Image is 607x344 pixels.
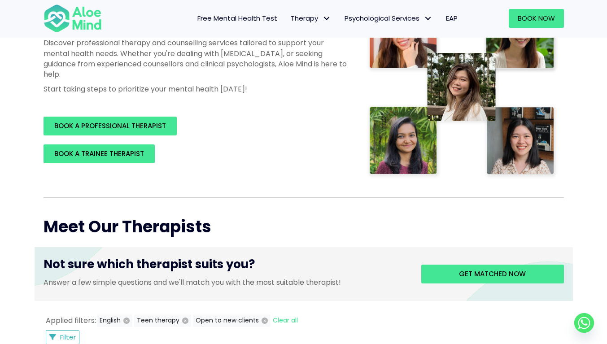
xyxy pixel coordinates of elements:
button: Open to new clients [193,314,271,327]
a: EAP [439,9,464,28]
button: Teen therapy [134,314,191,327]
span: BOOK A TRAINEE THERAPIST [54,149,144,158]
p: Start taking steps to prioritize your mental health [DATE]! [44,84,349,94]
p: Answer a few simple questions and we'll match you with the most suitable therapist! [44,277,408,287]
span: Therapy: submenu [320,12,333,25]
a: BOOK A TRAINEE THERAPIST [44,144,155,163]
a: Book Now [509,9,564,28]
a: Free Mental Health Test [191,9,284,28]
button: English [97,314,132,327]
span: Get matched now [459,269,526,279]
button: Clear all [272,314,298,327]
a: Get matched now [421,265,564,283]
span: Meet Our Therapists [44,215,211,238]
a: Whatsapp [574,313,594,333]
span: Therapy [291,13,331,23]
span: BOOK A PROFESSIONAL THERAPIST [54,121,166,131]
span: Free Mental Health Test [197,13,277,23]
nav: Menu [114,9,464,28]
a: Psychological ServicesPsychological Services: submenu [338,9,439,28]
p: Discover professional therapy and counselling services tailored to support your mental health nee... [44,38,349,79]
a: BOOK A PROFESSIONAL THERAPIST [44,117,177,135]
span: Filter [60,332,76,342]
img: Aloe mind Logo [44,4,102,33]
h3: Not sure which therapist suits you? [44,256,408,277]
a: TherapyTherapy: submenu [284,9,338,28]
span: Book Now [518,13,555,23]
span: EAP [446,13,458,23]
span: Psychological Services: submenu [422,12,435,25]
span: Applied filters: [46,315,96,326]
span: Psychological Services [345,13,432,23]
